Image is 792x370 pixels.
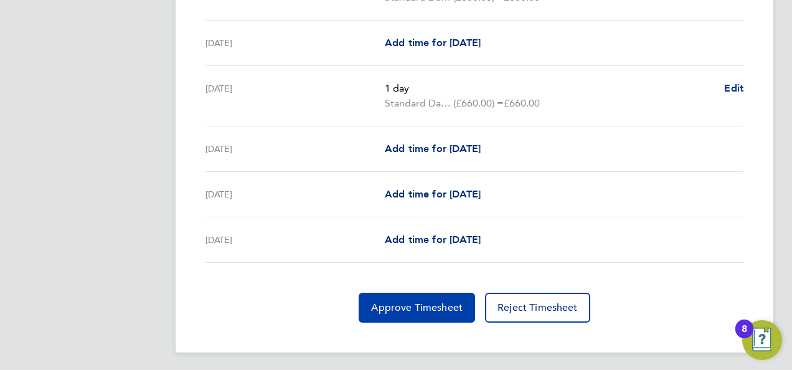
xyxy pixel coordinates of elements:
[205,36,385,50] div: [DATE]
[497,301,578,314] span: Reject Timesheet
[385,143,481,154] span: Add time for [DATE]
[724,81,743,96] a: Edit
[385,37,481,49] span: Add time for [DATE]
[453,97,504,109] span: (£660.00) =
[371,301,463,314] span: Approve Timesheet
[385,188,481,200] span: Add time for [DATE]
[385,36,481,50] a: Add time for [DATE]
[485,293,590,323] button: Reject Timesheet
[205,187,385,202] div: [DATE]
[385,81,714,96] p: 1 day
[742,329,747,345] div: 8
[504,97,540,109] span: £660.00
[724,82,743,94] span: Edit
[385,96,453,111] span: Standard Day Rate
[205,232,385,247] div: [DATE]
[205,81,385,111] div: [DATE]
[385,187,481,202] a: Add time for [DATE]
[742,320,782,360] button: Open Resource Center, 8 new notifications
[205,141,385,156] div: [DATE]
[385,232,481,247] a: Add time for [DATE]
[385,234,481,245] span: Add time for [DATE]
[385,141,481,156] a: Add time for [DATE]
[359,293,475,323] button: Approve Timesheet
